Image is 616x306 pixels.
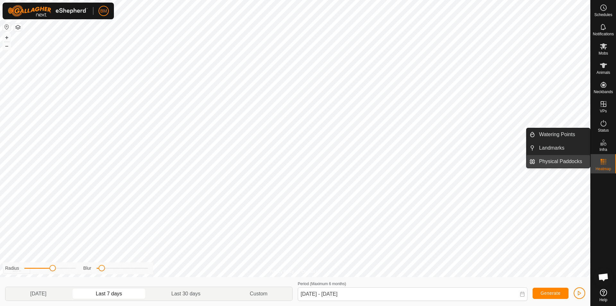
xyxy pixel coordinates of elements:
span: VPs [600,109,607,113]
a: Landmarks [535,142,590,154]
span: Watering Points [539,131,575,138]
button: + [3,34,11,41]
span: Animals [596,71,610,74]
span: Infra [599,148,607,152]
label: Period (Maximum 6 months) [298,282,346,286]
span: Notifications [593,32,614,36]
span: Last 30 days [171,290,201,298]
li: Landmarks [526,142,590,154]
span: Last 7 days [96,290,122,298]
label: Radius [5,265,19,272]
span: Schedules [594,13,612,17]
span: Help [599,298,607,302]
img: Gallagher Logo [8,5,88,17]
a: Contact Us [302,269,321,275]
span: Custom [250,290,268,298]
span: Heatmap [595,167,611,171]
li: Watering Points [526,128,590,141]
span: Neckbands [594,90,613,94]
li: Physical Paddocks [526,155,590,168]
span: Status [598,128,609,132]
button: Reset Map [3,23,11,31]
span: BM [100,8,107,14]
div: Open chat [594,267,613,287]
a: Watering Points [535,128,590,141]
button: Map Layers [14,23,22,31]
span: Generate [541,291,560,296]
span: Landmarks [539,144,564,152]
a: Physical Paddocks [535,155,590,168]
span: Mobs [599,51,608,55]
button: Generate [533,288,569,299]
button: – [3,42,11,50]
span: Physical Paddocks [539,158,582,165]
label: Blur [83,265,91,272]
a: Help [591,286,616,304]
span: [DATE] [30,290,46,298]
a: Privacy Policy [270,269,294,275]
